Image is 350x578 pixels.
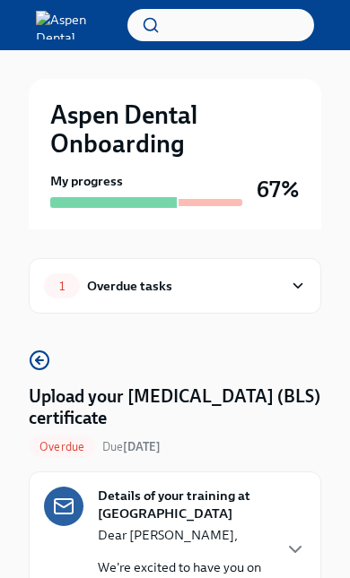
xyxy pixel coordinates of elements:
[102,440,161,453] span: Due
[98,526,270,544] p: Dear [PERSON_NAME],
[48,280,75,293] span: 1
[257,177,300,203] h3: 67%
[102,438,161,455] span: August 10th, 2025 09:00
[87,276,172,296] div: Overdue tasks
[50,172,123,190] strong: My progress
[36,11,127,39] img: Aspen Dental
[123,440,161,453] strong: [DATE]
[29,385,321,428] h4: Upload your [MEDICAL_DATA] (BLS) certificate
[50,100,300,158] h2: Aspen Dental Onboarding
[29,440,95,453] span: Overdue
[98,487,270,522] strong: Details of your training at [GEOGRAPHIC_DATA]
